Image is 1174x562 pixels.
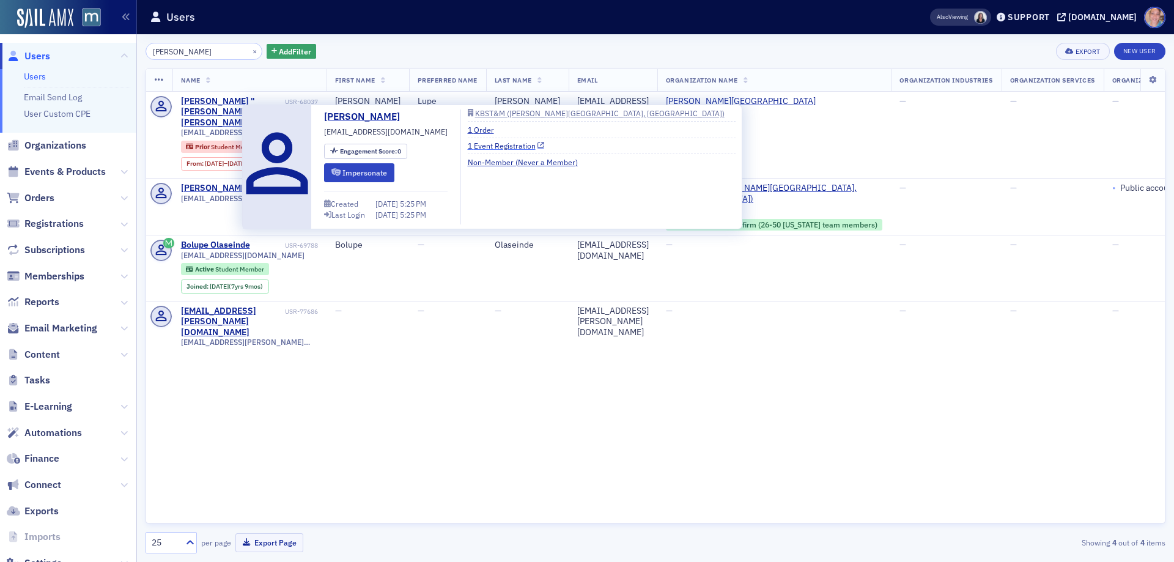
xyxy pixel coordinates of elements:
span: Viewing [937,13,968,21]
div: [DOMAIN_NAME] [1068,12,1137,23]
span: — [1010,305,1017,316]
div: Created [331,201,358,207]
a: Orders [7,191,54,205]
div: Support [1008,12,1050,23]
a: Tasks [7,374,50,387]
a: Imports [7,530,61,544]
span: — [666,305,673,316]
div: Public accounting firm (26-50 [US_STATE] team members) [681,221,877,228]
span: Organizations [24,139,86,152]
strong: 4 [1138,537,1146,548]
span: Email Marketing [24,322,97,335]
button: Export [1056,43,1109,60]
div: ORG-45782 [666,207,883,219]
span: [DATE] [210,282,229,290]
span: — [1010,95,1017,106]
span: — [1010,239,1017,250]
h1: Users [166,10,195,24]
span: • [1112,183,1116,194]
div: Public accounting firm (26-50 Maryland team members) [666,219,883,231]
a: Automations [7,426,82,440]
div: Joined: 2017-11-27 00:00:00 [181,279,269,293]
a: E-Learning [7,400,72,413]
span: [EMAIL_ADDRESS][DOMAIN_NAME] [181,128,305,137]
a: 1 Event Registration [468,140,545,151]
div: [EMAIL_ADDRESS][PERSON_NAME][DOMAIN_NAME] [577,306,649,338]
div: [PERSON_NAME] [495,96,560,107]
a: KBST&M ([PERSON_NAME][GEOGRAPHIC_DATA], [GEOGRAPHIC_DATA]) [468,109,736,117]
a: Reports [7,295,59,309]
div: Showing out of items [834,537,1165,548]
span: Orders [24,191,54,205]
span: Active [195,265,215,273]
span: KBST&M (Hunt Valley, MD) [666,183,883,204]
span: [EMAIL_ADDRESS][DOMAIN_NAME] [181,194,305,203]
div: Active: Active: Student Member [181,263,270,275]
span: Subscriptions [24,243,85,257]
a: Non-Member (Never a Member) [468,157,587,168]
button: Export Page [235,533,303,552]
span: Imports [24,530,61,544]
span: — [495,305,501,316]
a: View Homepage [73,8,101,29]
div: USR-77686 [285,308,318,316]
span: Organization Services [1010,76,1095,84]
span: — [1112,305,1119,316]
strong: 4 [1110,537,1118,548]
img: SailAMX [17,9,73,28]
a: [PERSON_NAME] [324,109,409,124]
span: Kelly Brown [974,11,987,24]
span: First Name [335,76,375,84]
a: Email Send Log [24,92,82,103]
span: From : [186,160,205,168]
a: Events & Products [7,165,106,179]
span: — [1112,95,1119,106]
div: Bolupe [335,240,401,251]
span: Memberships [24,270,84,283]
span: Joined : [186,283,210,290]
span: 5:25 PM [400,199,426,209]
span: Tasks [24,374,50,387]
span: [EMAIL_ADDRESS][PERSON_NAME][DOMAIN_NAME] [181,338,318,347]
span: Email [577,76,598,84]
button: × [249,45,260,56]
button: [DOMAIN_NAME] [1057,13,1141,21]
div: USR-69788 [252,242,318,250]
div: [PERSON_NAME] "[PERSON_NAME]" [PERSON_NAME] [181,96,283,128]
div: [PERSON_NAME] [181,183,249,194]
span: Organization Name [666,76,738,84]
span: Users [24,50,50,63]
span: Prior [195,142,211,151]
span: Registrations [24,217,84,231]
span: [DATE] [227,159,246,168]
span: — [899,239,906,250]
a: Active Student Member [186,265,264,273]
a: [EMAIL_ADDRESS][PERSON_NAME][DOMAIN_NAME] [181,306,283,338]
span: Exports [24,505,59,518]
span: — [899,95,906,106]
span: 5:25 PM [400,210,426,220]
div: Also [937,13,948,21]
div: Export [1076,48,1101,55]
span: [EMAIL_ADDRESS][DOMAIN_NAME] [324,126,448,137]
span: Last Name [495,76,532,84]
span: — [899,305,906,316]
a: Subscriptions [7,243,85,257]
span: Content [24,348,60,361]
div: USR-68037 [285,98,318,106]
div: KBST&M ([PERSON_NAME][GEOGRAPHIC_DATA], [GEOGRAPHIC_DATA]) [475,110,725,117]
div: From: 2017-04-28 00:00:00 [181,157,270,171]
div: Engagement Score: 0 [324,144,407,159]
a: Users [24,71,46,82]
span: Profile [1144,7,1165,28]
div: [EMAIL_ADDRESS][DOMAIN_NAME] [577,96,649,117]
span: Organization Industries [899,76,992,84]
a: Prior Student Member [186,142,259,150]
span: Stevenson University [666,96,816,107]
span: — [418,305,424,316]
span: Name [181,76,201,84]
span: Engagement Score : [340,147,398,155]
span: E-Learning [24,400,72,413]
div: Olaseinde [495,240,560,251]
